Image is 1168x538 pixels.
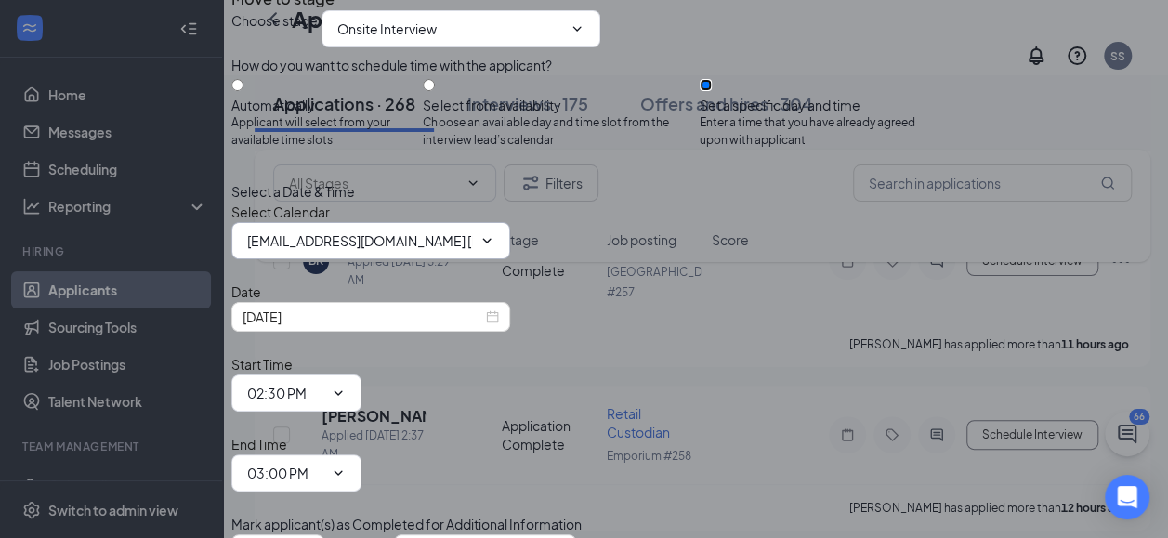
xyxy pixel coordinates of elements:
div: Open Intercom Messenger [1105,475,1149,519]
span: Choose an available day and time slot from the interview lead’s calendar [423,114,700,150]
span: Date [231,283,261,300]
span: Mark applicant(s) as Completed for Additional Information [231,514,582,534]
svg: ChevronDown [570,21,584,36]
span: Select Calendar [231,203,330,220]
span: Start Time [231,356,293,373]
input: End time [247,463,323,483]
div: Automatically [231,96,424,114]
input: Start time [247,383,323,403]
span: Applicant will select from your available time slots [231,114,424,150]
div: Select from availability [423,96,700,114]
input: Sep 15, 2025 [243,307,482,327]
div: How do you want to schedule time with the applicant? [231,55,938,75]
div: Select a Date & Time [231,181,938,202]
svg: ChevronDown [331,386,346,400]
span: Choose stage : [231,10,322,47]
span: Enter a time that you have already agreed upon with applicant [700,114,937,150]
div: Set a specific day and time [700,96,937,114]
svg: ChevronDown [331,466,346,480]
svg: ChevronDown [479,233,494,248]
span: End Time [231,436,287,453]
